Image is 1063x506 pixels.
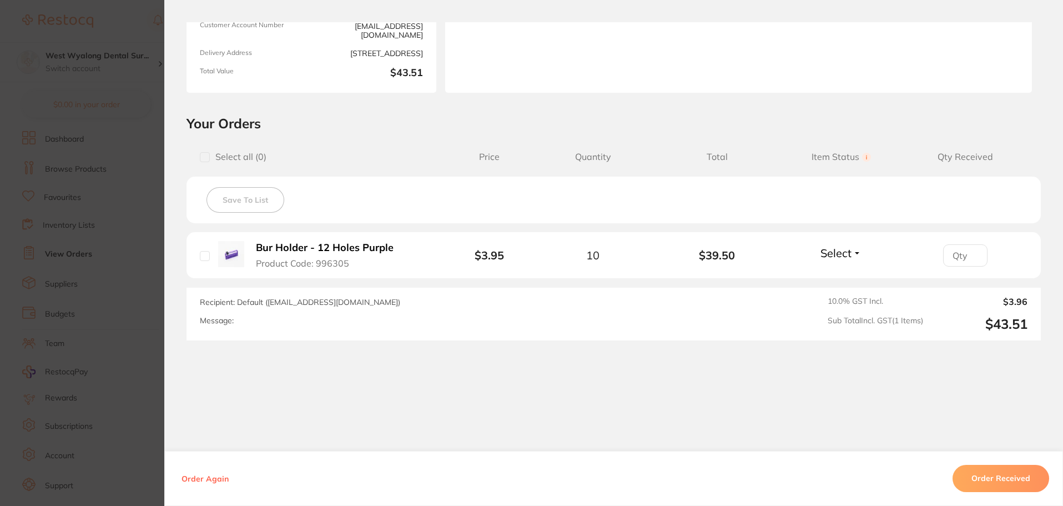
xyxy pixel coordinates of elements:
[475,248,504,262] b: $3.95
[256,258,349,268] span: Product Code: 996305
[943,244,988,267] input: Qty
[206,187,284,213] button: Save To List
[316,21,423,39] span: [EMAIL_ADDRESS][DOMAIN_NAME]
[200,49,307,58] span: Delivery Address
[903,152,1027,162] span: Qty Received
[586,249,599,262] span: 10
[932,316,1027,332] output: $43.51
[200,297,400,307] span: Recipient: Default ( [EMAIL_ADDRESS][DOMAIN_NAME] )
[448,152,531,162] span: Price
[200,316,234,325] label: Message:
[655,152,779,162] span: Total
[953,465,1049,492] button: Order Received
[655,249,779,262] b: $39.50
[178,474,232,484] button: Order Again
[316,67,423,79] b: $43.51
[779,152,904,162] span: Item Status
[218,241,244,267] img: Bur Holder - 12 Holes Purple
[200,67,307,79] span: Total Value
[200,21,307,39] span: Customer Account Number
[531,152,655,162] span: Quantity
[828,316,923,332] span: Sub Total Incl. GST ( 1 Items)
[256,242,394,254] b: Bur Holder - 12 Holes Purple
[253,242,406,269] button: Bur Holder - 12 Holes Purple Product Code: 996305
[817,246,865,260] button: Select
[316,49,423,58] span: [STREET_ADDRESS]
[828,297,923,307] span: 10.0 % GST Incl.
[932,297,1027,307] output: $3.96
[210,152,266,162] span: Select all ( 0 )
[820,246,852,260] span: Select
[187,115,1041,132] h2: Your Orders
